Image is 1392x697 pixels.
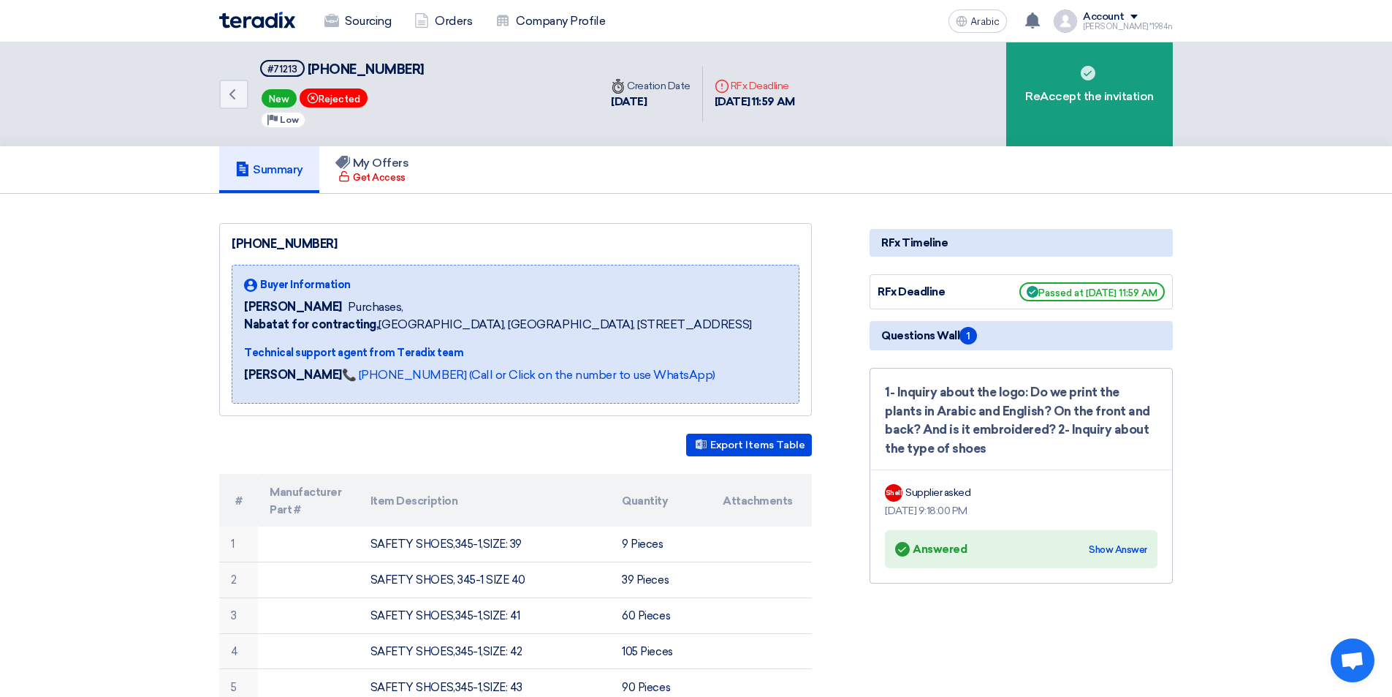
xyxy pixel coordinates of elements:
[370,538,522,551] font: SAFETY SHOES,345-1,SIZE: 39
[219,12,295,29] img: Teradix logo
[313,5,403,37] a: Sourcing
[1089,544,1147,555] font: Show Answer
[622,609,670,622] font: 60 Pieces
[886,489,902,497] font: Shell
[627,80,691,92] font: Creation Date
[231,609,237,622] font: 3
[353,156,409,170] font: My Offers
[435,14,472,28] font: Orders
[348,300,403,314] font: Purchases,
[1331,638,1374,682] div: Open chat
[710,439,805,451] font: Export Items Table
[370,681,522,694] font: SAFETY SHOES,345-1,SIZE: 43
[1025,89,1154,103] font: ReAccept the invitation
[231,538,235,551] font: 1
[269,94,289,105] font: New
[370,494,457,508] font: Item Description
[231,573,237,587] font: 2
[622,494,668,508] font: Quantity
[905,486,970,499] font: Supplier asked
[232,237,337,251] font: [PHONE_NUMBER]
[878,285,945,298] font: RFx Deadline
[686,434,812,456] button: Export Items Table
[967,330,970,342] font: 1
[319,94,360,105] font: Rejected
[370,645,522,658] font: SAFETY SHOES,345-1,SIZE: 42
[403,5,484,37] a: Orders
[379,317,751,331] font: [GEOGRAPHIC_DATA], [GEOGRAPHIC_DATA], [STREET_ADDRESS]
[219,146,319,193] a: Summary
[270,486,341,516] font: Manufacturer Part #
[622,573,669,587] font: 39 Pieces
[370,609,520,622] font: SAFETY SHOES,345-1,SIZE: 41
[885,385,1150,456] font: 1- Inquiry about the logo: Do ​​we print the plants in Arabic and English? On the front and back?...
[881,236,948,249] font: RFx Timeline
[913,543,967,556] font: Answered
[370,573,525,587] font: SAFETY SHOES, 345-1 SIZE 40
[235,494,243,508] font: #
[260,60,425,78] h5: 4087-911-8100015627
[881,329,959,342] font: Questions Wall
[622,681,670,694] font: 90 Pieces
[244,317,379,331] font: Nabatat for contracting,
[970,15,1000,28] font: Arabic
[244,300,342,314] font: [PERSON_NAME]
[611,95,647,108] font: [DATE]
[516,14,605,28] font: Company Profile
[948,10,1007,33] button: Arabic
[622,538,663,551] font: 9 Pieces
[622,645,672,658] font: 105 Pieces
[723,494,793,508] font: Attachments
[1083,22,1173,31] font: [PERSON_NAME]*1984n
[231,681,237,694] font: 5
[885,505,967,517] font: [DATE] 9:18:00 PM
[342,368,715,382] a: 📞 [PHONE_NUMBER] (Call or Click on the number to use WhatsApp)
[267,64,297,75] font: #71213
[244,347,463,359] font: Technical support agent from Teradix team
[345,14,391,28] font: Sourcing
[244,368,342,382] font: [PERSON_NAME]
[1038,287,1157,298] font: Passed at [DATE] 11:59 AM
[260,279,351,291] font: Buyer Information
[731,80,789,92] font: RFx Deadline
[1054,10,1077,33] img: profile_test.png
[1083,10,1125,23] font: Account
[280,115,299,125] font: Low
[253,162,303,176] font: Summary
[715,95,795,108] font: [DATE] 11:59 AM
[308,61,425,78] font: [PHONE_NUMBER]
[353,172,405,183] font: Get Access
[231,645,238,658] font: 4
[319,146,425,193] a: My Offers Get Access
